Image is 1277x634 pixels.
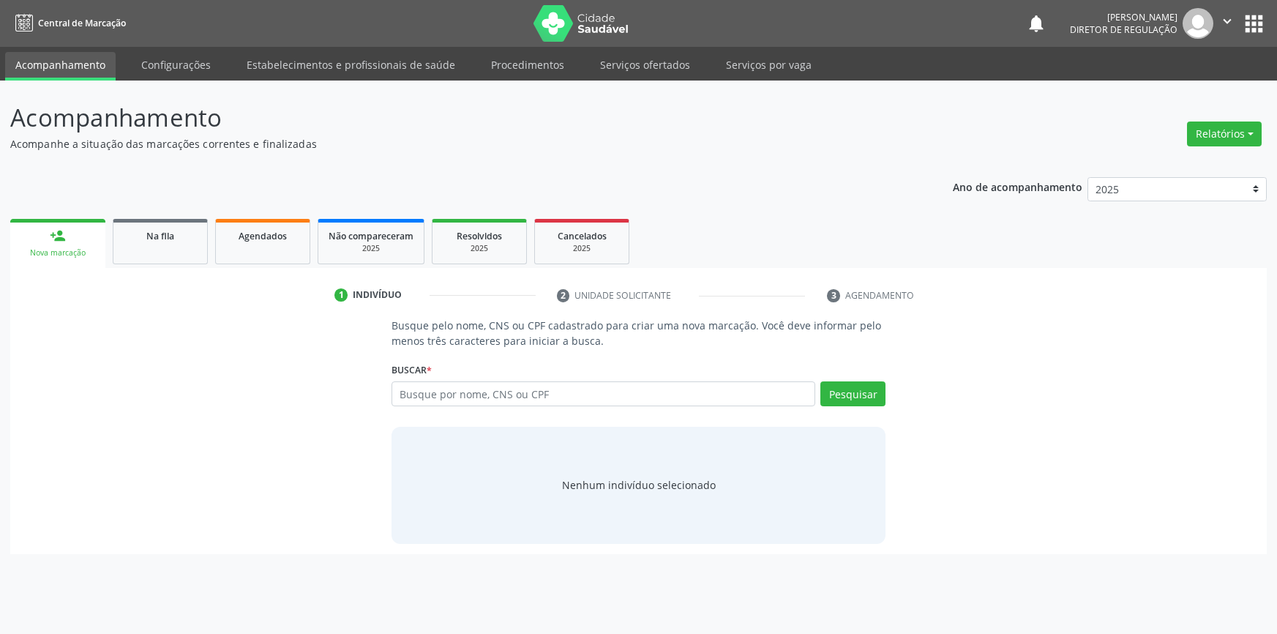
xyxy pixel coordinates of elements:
a: Serviços ofertados [590,52,700,78]
i:  [1219,13,1235,29]
span: Não compareceram [329,230,413,242]
div: Indivíduo [353,288,402,302]
div: 2025 [443,243,516,254]
a: Configurações [131,52,221,78]
input: Busque por nome, CNS ou CPF [392,381,816,406]
p: Ano de acompanhamento [953,177,1082,195]
div: [PERSON_NAME] [1070,11,1177,23]
span: Resolvidos [457,230,502,242]
button: notifications [1026,13,1046,34]
img: img [1183,8,1213,39]
span: Agendados [239,230,287,242]
div: Nenhum indivíduo selecionado [562,477,716,493]
span: Diretor de regulação [1070,23,1177,36]
button: apps [1241,11,1267,37]
p: Acompanhe a situação das marcações correntes e finalizadas [10,136,890,152]
button: Relatórios [1187,122,1262,146]
div: Nova marcação [20,247,95,258]
p: Acompanhamento [10,100,890,136]
a: Procedimentos [481,52,574,78]
div: 2025 [329,243,413,254]
button:  [1213,8,1241,39]
div: person_add [50,228,66,244]
button: Pesquisar [820,381,885,406]
a: Serviços por vaga [716,52,822,78]
div: 2025 [545,243,618,254]
span: Na fila [146,230,174,242]
a: Central de Marcação [10,11,126,35]
p: Busque pelo nome, CNS ou CPF cadastrado para criar uma nova marcação. Você deve informar pelo men... [392,318,886,348]
span: Central de Marcação [38,17,126,29]
a: Acompanhamento [5,52,116,81]
a: Estabelecimentos e profissionais de saúde [236,52,465,78]
div: 1 [334,288,348,302]
label: Buscar [392,359,432,381]
span: Cancelados [558,230,607,242]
